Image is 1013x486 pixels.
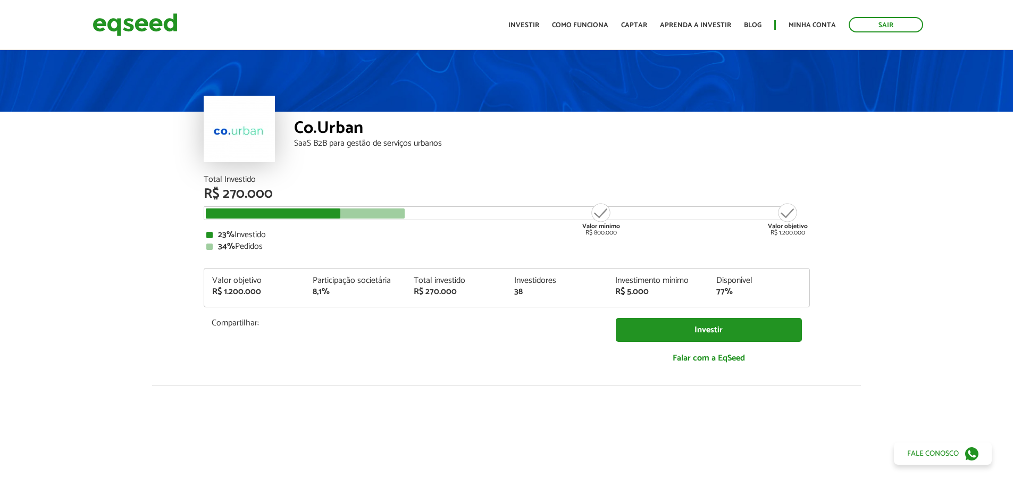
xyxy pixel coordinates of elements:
[514,288,599,296] div: 38
[212,276,297,285] div: Valor objetivo
[294,120,810,139] div: Co.Urban
[716,288,801,296] div: 77%
[552,22,608,29] a: Como funciona
[514,276,599,285] div: Investidores
[313,288,398,296] div: 8,1%
[716,276,801,285] div: Disponível
[616,318,802,342] a: Investir
[660,22,731,29] a: Aprenda a investir
[582,221,620,231] strong: Valor mínimo
[218,239,235,254] strong: 34%
[768,202,808,236] div: R$ 1.200.000
[616,347,802,369] a: Falar com a EqSeed
[581,202,621,236] div: R$ 800.000
[294,139,810,148] div: SaaS B2B para gestão de serviços urbanos
[212,318,600,328] p: Compartilhar:
[621,22,647,29] a: Captar
[93,11,178,39] img: EqSeed
[204,175,810,184] div: Total Investido
[313,276,398,285] div: Participação societária
[218,228,235,242] strong: 23%
[206,242,807,251] div: Pedidos
[744,22,761,29] a: Blog
[615,276,700,285] div: Investimento mínimo
[615,288,700,296] div: R$ 5.000
[789,22,836,29] a: Minha conta
[508,22,539,29] a: Investir
[768,221,808,231] strong: Valor objetivo
[212,288,297,296] div: R$ 1.200.000
[204,187,810,201] div: R$ 270.000
[414,288,499,296] div: R$ 270.000
[894,442,992,465] a: Fale conosco
[414,276,499,285] div: Total investido
[849,17,923,32] a: Sair
[206,231,807,239] div: Investido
